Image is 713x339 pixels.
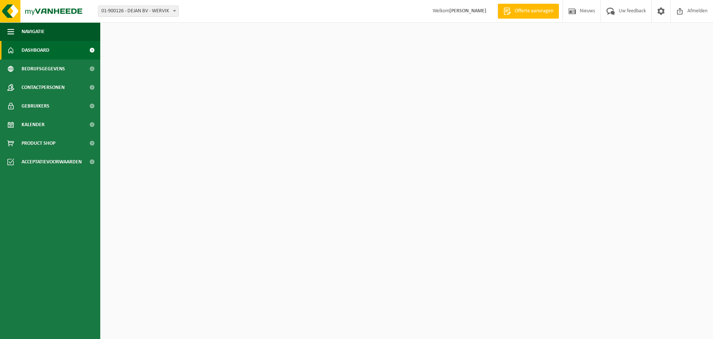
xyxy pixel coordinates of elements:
span: 01-900126 - DEJAN BV - WERVIK [98,6,179,17]
strong: [PERSON_NAME] [449,8,486,14]
span: Acceptatievoorwaarden [22,153,82,171]
span: Navigatie [22,22,45,41]
a: Offerte aanvragen [498,4,559,19]
span: Kalender [22,115,45,134]
span: Bedrijfsgegevens [22,60,65,78]
span: Contactpersonen [22,78,65,97]
iframe: chat widget [4,323,124,339]
span: Dashboard [22,41,49,60]
span: Gebruikers [22,97,49,115]
span: Product Shop [22,134,55,153]
span: Offerte aanvragen [513,7,555,15]
span: 01-900126 - DEJAN BV - WERVIK [98,6,178,16]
